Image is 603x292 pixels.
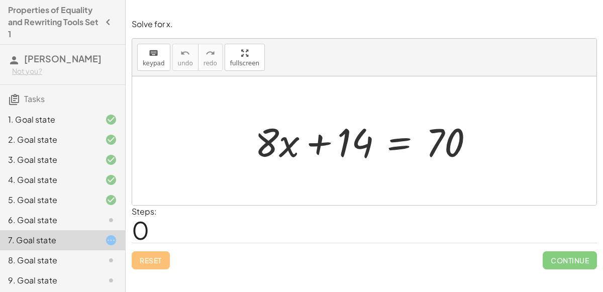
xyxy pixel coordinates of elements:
[105,214,117,226] i: Task not started.
[105,134,117,146] i: Task finished and correct.
[105,174,117,186] i: Task finished and correct.
[143,60,165,67] span: keypad
[8,214,89,226] div: 6. Goal state
[132,19,597,30] p: Solve for x.
[12,66,117,76] div: Not you?
[105,194,117,206] i: Task finished and correct.
[178,60,193,67] span: undo
[198,44,223,71] button: redoredo
[105,274,117,286] i: Task not started.
[225,44,265,71] button: fullscreen
[105,154,117,166] i: Task finished and correct.
[24,53,102,64] span: [PERSON_NAME]
[8,174,89,186] div: 4. Goal state
[105,234,117,246] i: Task started.
[8,274,89,286] div: 9. Goal state
[8,254,89,266] div: 8. Goal state
[105,254,117,266] i: Task not started.
[132,206,157,217] label: Steps:
[172,44,198,71] button: undoundo
[204,60,217,67] span: redo
[8,114,89,126] div: 1. Goal state
[105,114,117,126] i: Task finished and correct.
[8,134,89,146] div: 2. Goal state
[137,44,170,71] button: keyboardkeypad
[206,47,215,59] i: redo
[230,60,259,67] span: fullscreen
[149,47,158,59] i: keyboard
[180,47,190,59] i: undo
[8,234,89,246] div: 7. Goal state
[24,93,45,104] span: Tasks
[8,154,89,166] div: 3. Goal state
[8,194,89,206] div: 5. Goal state
[8,4,99,40] h4: Properties of Equality and Rewriting Tools Set 1
[132,215,149,245] span: 0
